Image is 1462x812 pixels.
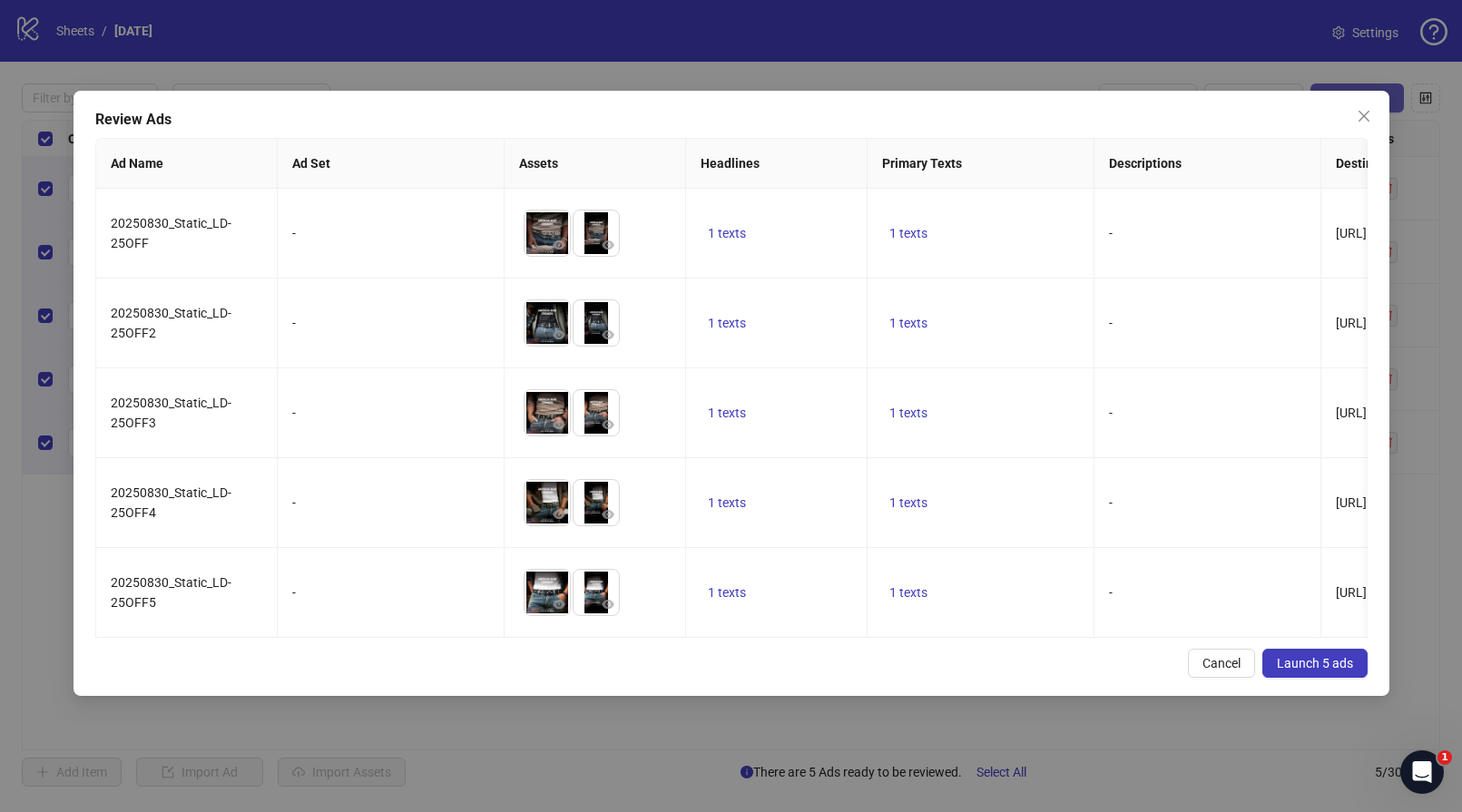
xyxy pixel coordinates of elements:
[292,493,489,513] div: -
[882,582,935,603] button: 1 texts
[548,504,570,525] button: Preview
[574,300,619,346] img: Asset 2
[602,598,614,611] span: eye
[1400,750,1444,794] iframe: Intercom live chat
[1261,649,1367,678] button: Launch 5 ads
[882,402,935,424] button: 1 texts
[278,139,505,189] th: Ad Set
[882,222,935,244] button: 1 texts
[597,234,619,256] button: Preview
[505,139,686,189] th: Assets
[525,570,570,615] img: Asset 1
[708,495,746,510] span: 1 texts
[602,239,614,251] span: eye
[686,139,868,189] th: Headlines
[889,585,927,600] span: 1 texts
[708,316,746,330] span: 1 texts
[602,328,614,341] span: eye
[1109,226,1113,240] span: -
[1109,495,1113,510] span: -
[602,508,614,521] span: eye
[597,504,619,525] button: Preview
[525,210,570,256] img: Asset 1
[548,234,570,256] button: Preview
[96,139,278,189] th: Ad Name
[597,324,619,346] button: Preview
[111,306,231,340] span: 20250830_Static_LD-25OFF2
[553,508,565,521] span: eye
[553,239,565,251] span: eye
[525,390,570,435] img: Asset 1
[574,210,619,256] img: Asset 2
[292,403,489,423] div: -
[602,418,614,431] span: eye
[574,390,619,435] img: Asset 2
[882,492,935,514] button: 1 texts
[1437,750,1452,765] span: 1
[574,570,619,615] img: Asset 2
[548,324,570,346] button: Preview
[1202,656,1240,670] span: Cancel
[889,406,927,420] span: 1 texts
[701,492,753,514] button: 1 texts
[701,582,753,603] button: 1 texts
[1094,139,1321,189] th: Descriptions
[292,223,489,243] div: -
[1349,102,1378,131] button: Close
[1109,316,1113,330] span: -
[111,575,231,610] span: 20250830_Static_LD-25OFF5
[553,418,565,431] span: eye
[701,402,753,424] button: 1 texts
[1276,656,1352,670] span: Launch 5 ads
[292,313,489,333] div: -
[597,414,619,435] button: Preview
[1356,109,1370,123] span: close
[1109,585,1113,600] span: -
[525,480,570,525] img: Asset 1
[111,396,231,430] span: 20250830_Static_LD-25OFF3
[889,226,927,240] span: 1 texts
[548,414,570,435] button: Preview
[548,593,570,615] button: Preview
[868,139,1094,189] th: Primary Texts
[597,593,619,615] button: Preview
[1187,649,1254,678] button: Cancel
[553,328,565,341] span: eye
[574,480,619,525] img: Asset 2
[708,585,746,600] span: 1 texts
[292,582,489,602] div: -
[553,598,565,611] span: eye
[882,312,935,334] button: 1 texts
[708,226,746,240] span: 1 texts
[95,109,1368,131] div: Review Ads
[889,316,927,330] span: 1 texts
[525,300,570,346] img: Asset 1
[111,216,231,250] span: 20250830_Static_LD-25OFF
[111,485,231,520] span: 20250830_Static_LD-25OFF4
[701,222,753,244] button: 1 texts
[889,495,927,510] span: 1 texts
[701,312,753,334] button: 1 texts
[1109,406,1113,420] span: -
[708,406,746,420] span: 1 texts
